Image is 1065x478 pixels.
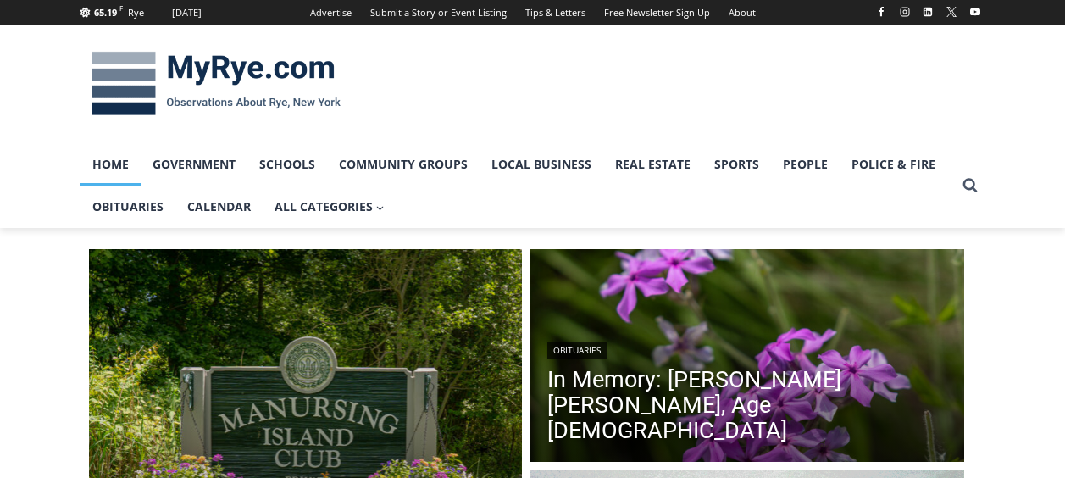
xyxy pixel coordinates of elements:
span: F [119,3,123,13]
a: Community Groups [327,143,480,186]
a: Facebook [871,2,891,22]
span: 65.19 [94,6,117,19]
a: In Memory: [PERSON_NAME] [PERSON_NAME], Age [DEMOGRAPHIC_DATA] [547,367,947,443]
a: Instagram [895,2,915,22]
a: YouTube [965,2,985,22]
a: Government [141,143,247,186]
nav: Primary Navigation [80,143,955,229]
a: Linkedin [918,2,938,22]
div: Rye [128,5,144,20]
a: Obituaries [547,342,607,358]
a: Police & Fire [840,143,947,186]
a: Read More In Memory: Barbara Porter Schofield, Age 90 [530,249,964,466]
a: Obituaries [80,186,175,228]
img: MyRye.com [80,40,352,128]
img: (PHOTO: Kim Eierman of EcoBeneficial designed and oversaw the installation of native plant beds f... [530,249,964,466]
a: Schools [247,143,327,186]
div: [DATE] [172,5,202,20]
span: All Categories [275,197,385,216]
a: Sports [702,143,771,186]
a: People [771,143,840,186]
a: All Categories [263,186,397,228]
button: View Search Form [955,170,985,201]
a: Calendar [175,186,263,228]
a: Local Business [480,143,603,186]
a: Home [80,143,141,186]
a: Real Estate [603,143,702,186]
a: X [941,2,962,22]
